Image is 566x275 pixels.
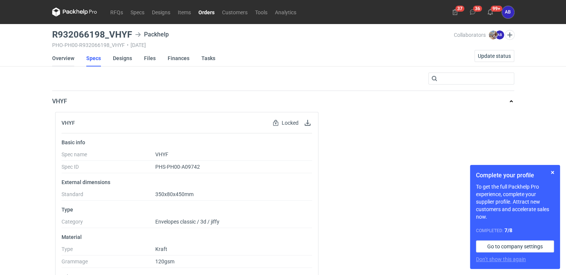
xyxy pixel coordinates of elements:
[144,50,156,66] a: Files
[504,30,514,40] button: Edit collaborators
[478,53,511,59] span: Update status
[271,8,300,17] a: Analytics
[148,8,174,17] a: Designs
[62,246,156,255] dt: Type
[62,120,75,126] h2: VHYF
[467,6,479,18] button: 36
[62,191,156,201] dt: Standard
[454,32,486,38] span: Collaborators
[504,227,512,233] strong: 7 / 8
[52,8,97,17] svg: Packhelp Pro
[62,207,312,213] p: Type
[62,164,156,173] dt: Spec ID
[271,118,300,127] div: Locked
[62,179,312,185] p: External dimensions
[127,42,129,48] span: •
[155,246,167,252] span: Kraft
[502,6,514,18] button: AB
[476,171,554,180] h1: Complete your profile
[476,227,554,234] div: Completed:
[86,50,101,66] a: Specs
[303,118,312,127] button: Download specification
[52,50,74,66] a: Overview
[113,50,132,66] a: Designs
[155,219,219,225] span: Envelopes classic / 3d / jiffy
[548,168,557,177] button: Skip for now
[174,8,195,17] a: Items
[155,191,194,197] span: 350x80x450mm
[62,258,156,268] dt: Grammage
[201,50,215,66] a: Tasks
[251,8,271,17] a: Tools
[476,183,554,221] p: To get the full Packhelp Pro experience, complete your supplier profile. Attract new customers an...
[52,97,67,106] p: VHYF
[107,8,127,17] a: RFQs
[502,6,514,18] div: Agnieszka Biniarz
[62,219,156,228] dt: Category
[127,8,148,17] a: Specs
[155,164,200,170] span: PHS-PH00-A09742
[155,258,174,264] span: 120gsm
[135,30,169,39] div: Packhelp
[155,151,168,157] span: VHYF
[62,139,312,145] p: Basic info
[168,50,189,66] a: Finances
[62,151,156,161] dt: Spec name
[484,6,496,18] button: 99+
[474,50,514,62] button: Update status
[52,42,454,48] div: PHO-PH00-R932066198_VHYF [DATE]
[489,30,498,39] img: Michał Palasek
[449,6,461,18] button: 37
[495,30,504,39] figcaption: AB
[62,234,312,240] p: Material
[476,255,526,263] button: Don’t show this again
[195,8,218,17] a: Orders
[476,240,554,252] a: Go to company settings
[52,30,132,39] h3: R932066198_VHYF
[218,8,251,17] a: Customers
